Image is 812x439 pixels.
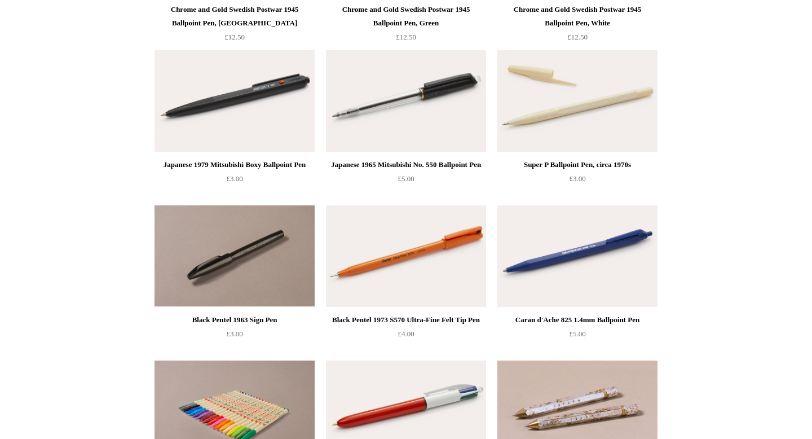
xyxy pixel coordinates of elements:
a: Chrome and Gold Swedish Postwar 1945 Ballpoint Pen, [GEOGRAPHIC_DATA] £12.50 [155,3,315,49]
a: Japanese 1965 Mitsubishi No. 550 Ballpoint Pen Japanese 1965 Mitsubishi No. 550 Ballpoint Pen [326,50,486,152]
div: Japanese 1979 Mitsubishi Boxy Ballpoint Pen [157,158,312,172]
a: Caran d'Ache 825 1.4mm Ballpoint Pen Caran d'Ache 825 1.4mm Ballpoint Pen [497,205,657,307]
img: Black Pentel 1963 Sign Pen [155,205,315,307]
a: Caran d'Ache 825 1.4mm Ballpoint Pen £5.00 [497,313,657,359]
img: Super P Ballpoint Pen, circa 1970s [497,50,657,152]
img: Caran d'Ache 825 1.4mm Ballpoint Pen [497,205,657,307]
span: £3.00 [226,174,242,183]
div: Chrome and Gold Swedish Postwar 1945 Ballpoint Pen, White [500,3,655,30]
a: Black Pentel 1963 Sign Pen Black Pentel 1963 Sign Pen [155,205,315,307]
div: Caran d'Ache 825 1.4mm Ballpoint Pen [500,313,655,327]
span: £5.00 [398,174,414,183]
span: £12.50 [567,33,588,41]
div: Chrome and Gold Swedish Postwar 1945 Ballpoint Pen, Green [329,3,483,30]
a: Super P Ballpoint Pen, circa 1970s £3.00 [497,158,657,204]
a: Chrome and Gold Swedish Postwar 1945 Ballpoint Pen, White £12.50 [497,3,657,49]
div: Black Pentel 1963 Sign Pen [157,313,312,327]
div: Japanese 1965 Mitsubishi No. 550 Ballpoint Pen [329,158,483,172]
a: Super P Ballpoint Pen, circa 1970s Super P Ballpoint Pen, circa 1970s [497,50,657,152]
img: Japanese 1965 Mitsubishi No. 550 Ballpoint Pen [326,50,486,152]
img: Japanese 1979 Mitsubishi Boxy Ballpoint Pen [155,50,315,152]
a: Black Pentel 1973 S570 Ultra-Fine Felt Tip Pen £4.00 [326,313,486,359]
span: £4.00 [398,330,414,338]
a: Japanese 1979 Mitsubishi Boxy Ballpoint Pen £3.00 [155,158,315,204]
span: £12.50 [396,33,416,41]
div: Black Pentel 1973 S570 Ultra-Fine Felt Tip Pen [329,313,483,327]
div: Super P Ballpoint Pen, circa 1970s [500,158,655,172]
a: Black Pentel 1973 S570 Ultra-Fine Felt Tip Pen Black Pentel 1973 S570 Ultra-Fine Felt Tip Pen [326,205,486,307]
a: Black Pentel 1963 Sign Pen £3.00 [155,313,315,359]
span: £12.50 [224,33,245,41]
img: Black Pentel 1973 S570 Ultra-Fine Felt Tip Pen [326,205,486,307]
a: Japanese 1979 Mitsubishi Boxy Ballpoint Pen Japanese 1979 Mitsubishi Boxy Ballpoint Pen [155,50,315,152]
span: £3.00 [569,174,585,183]
a: Japanese 1965 Mitsubishi No. 550 Ballpoint Pen £5.00 [326,158,486,204]
a: Chrome and Gold Swedish Postwar 1945 Ballpoint Pen, Green £12.50 [326,3,486,49]
div: Chrome and Gold Swedish Postwar 1945 Ballpoint Pen, [GEOGRAPHIC_DATA] [157,3,312,30]
span: £5.00 [569,330,585,338]
span: £3.00 [226,330,242,338]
